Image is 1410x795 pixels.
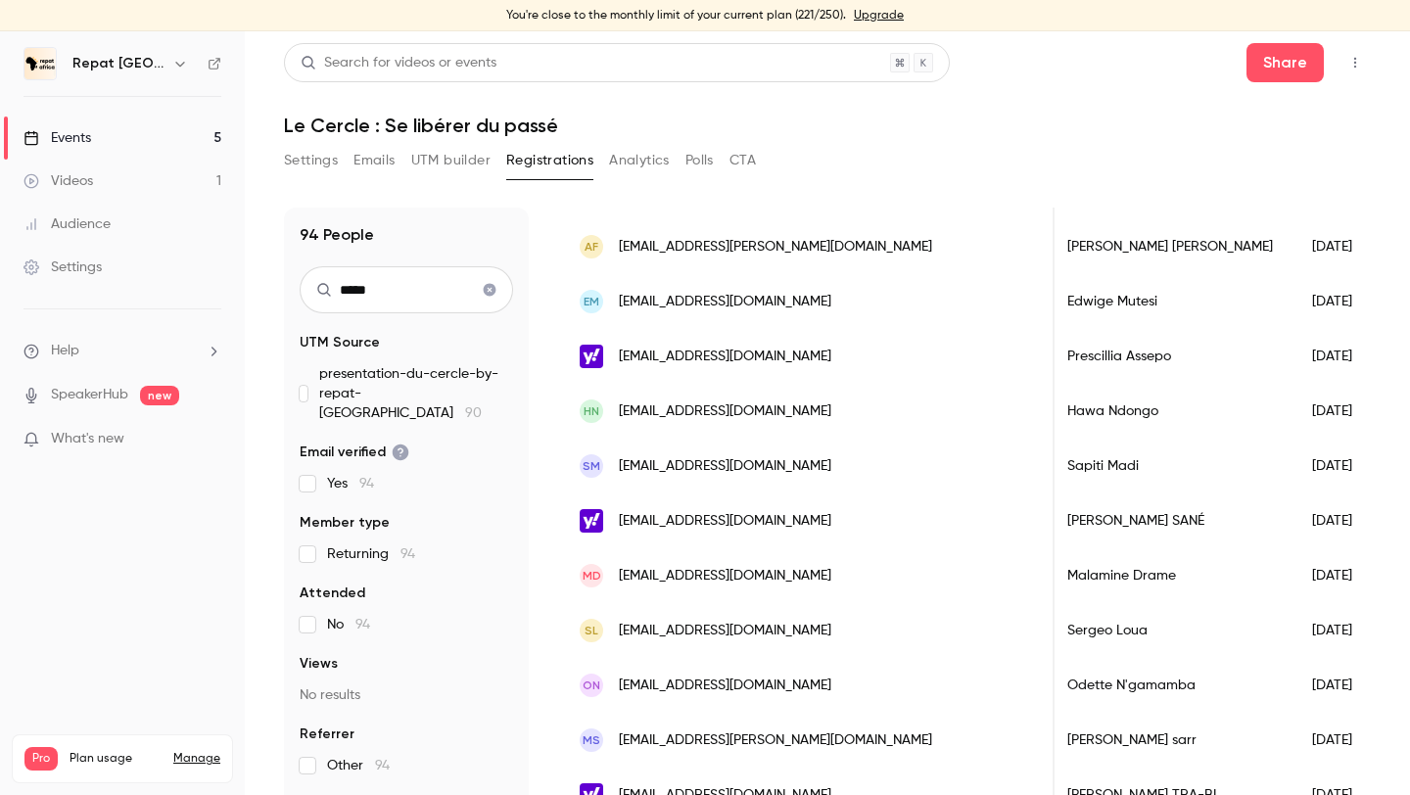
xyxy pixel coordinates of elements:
div: [DATE] [1292,274,1392,329]
span: [EMAIL_ADDRESS][DOMAIN_NAME] [619,511,831,532]
h6: Repat [GEOGRAPHIC_DATA] [72,54,164,73]
span: Plan usage [70,751,162,767]
button: Emails [353,145,395,176]
span: Pro [24,747,58,771]
img: yahoo.fr [580,509,603,533]
span: ON [583,677,600,694]
a: Upgrade [854,8,904,23]
span: 90 [465,406,482,420]
span: Attended [300,584,365,603]
div: Sergeo Loua [1048,603,1292,658]
span: AF [585,238,598,256]
div: [PERSON_NAME] SANÉ [1048,493,1292,548]
span: 94 [400,547,415,561]
div: [DATE] [1292,384,1392,439]
span: 94 [355,618,370,631]
li: help-dropdown-opener [23,341,221,361]
img: yahoo.fr [580,345,603,368]
div: [DATE] [1292,493,1392,548]
span: 94 [375,759,390,772]
div: Events [23,128,91,148]
span: SL [585,622,598,639]
span: HN [584,402,599,420]
button: Analytics [609,145,670,176]
div: [DATE] [1292,603,1392,658]
span: Help [51,341,79,361]
div: [DATE] [1292,329,1392,384]
p: No results [300,685,513,705]
span: EM [584,293,599,310]
div: [DATE] [1292,713,1392,768]
div: Videos [23,171,93,191]
div: [DATE] [1292,439,1392,493]
div: [DATE] [1292,548,1392,603]
h1: 94 People [300,223,374,247]
span: Referrer [300,725,354,744]
span: [EMAIL_ADDRESS][DOMAIN_NAME] [619,676,831,696]
span: No [327,615,370,634]
span: What's new [51,429,124,449]
section: facet-groups [300,333,513,775]
span: [EMAIL_ADDRESS][PERSON_NAME][DOMAIN_NAME] [619,237,932,257]
div: Hawa Ndongo [1048,384,1292,439]
span: [EMAIL_ADDRESS][DOMAIN_NAME] [619,621,831,641]
span: [EMAIL_ADDRESS][DOMAIN_NAME] [619,292,831,312]
span: SM [583,457,600,475]
div: Odette N'gamamba [1048,658,1292,713]
span: UTM Source [300,333,380,352]
div: Edwige Mutesi [1048,274,1292,329]
div: Malamine Drame [1048,548,1292,603]
div: Audience [23,214,111,234]
div: [PERSON_NAME] [PERSON_NAME] [1048,219,1292,274]
span: [EMAIL_ADDRESS][PERSON_NAME][DOMAIN_NAME] [619,730,932,751]
span: Other [327,756,390,775]
button: Share [1246,43,1324,82]
a: SpeakerHub [51,385,128,405]
span: presentation-du-cercle-by-repat-[GEOGRAPHIC_DATA] [319,364,513,423]
a: Manage [173,751,220,767]
button: UTM builder [411,145,491,176]
span: [EMAIL_ADDRESS][DOMAIN_NAME] [619,456,831,477]
button: Registrations [506,145,593,176]
span: new [140,386,179,405]
span: Returning [327,544,415,564]
div: Sapiti Madi [1048,439,1292,493]
span: 94 [359,477,374,491]
span: [EMAIL_ADDRESS][DOMAIN_NAME] [619,347,831,367]
h1: Le Cercle : Se libérer du passé [284,114,1371,137]
span: ms [583,731,600,749]
div: [DATE] [1292,658,1392,713]
span: MD [583,567,601,585]
span: Views [300,654,338,674]
img: Repat Africa [24,48,56,79]
span: [EMAIL_ADDRESS][DOMAIN_NAME] [619,566,831,586]
div: Prescillia Assepo [1048,329,1292,384]
div: [DATE] [1292,219,1392,274]
iframe: Noticeable Trigger [198,431,221,448]
button: CTA [729,145,756,176]
div: Settings [23,257,102,277]
div: Search for videos or events [301,53,496,73]
span: Member type [300,513,390,533]
button: Clear search [474,274,505,305]
span: [EMAIL_ADDRESS][DOMAIN_NAME] [619,401,831,422]
button: Polls [685,145,714,176]
div: [PERSON_NAME] sarr [1048,713,1292,768]
button: Settings [284,145,338,176]
span: Yes [327,474,374,493]
span: Email verified [300,443,409,462]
